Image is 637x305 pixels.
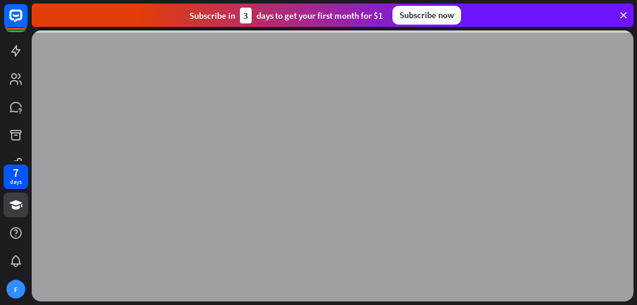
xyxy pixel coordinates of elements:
div: F [6,280,25,299]
div: Subscribe now [392,6,461,25]
div: 3 [240,8,252,23]
a: 7 days [4,165,28,189]
div: 7 [13,167,19,178]
div: Subscribe in days to get your first month for $1 [189,8,383,23]
div: days [10,178,22,186]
